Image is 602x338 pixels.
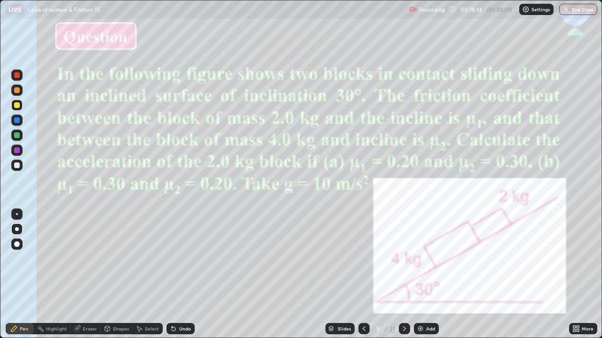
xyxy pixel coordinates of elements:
[113,326,129,331] div: Shapes
[522,6,530,13] img: class-settings-icons
[409,6,417,13] img: recording.375f2c34.svg
[562,6,570,13] img: end-class-cross
[28,6,100,13] p: Laws of motion & Friction 15
[417,325,424,332] img: add-slide-button
[389,324,395,333] div: 31
[8,6,21,13] p: LIVE
[531,7,550,12] p: Settings
[145,326,159,331] div: Select
[179,326,191,331] div: Undo
[83,326,97,331] div: Eraser
[419,6,445,13] p: Recording
[559,4,597,15] button: End Class
[20,326,28,331] div: Pen
[373,326,383,331] div: 9
[338,326,351,331] div: Slides
[582,326,594,331] div: More
[385,326,388,331] div: /
[426,326,435,331] div: Add
[46,326,67,331] div: Highlight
